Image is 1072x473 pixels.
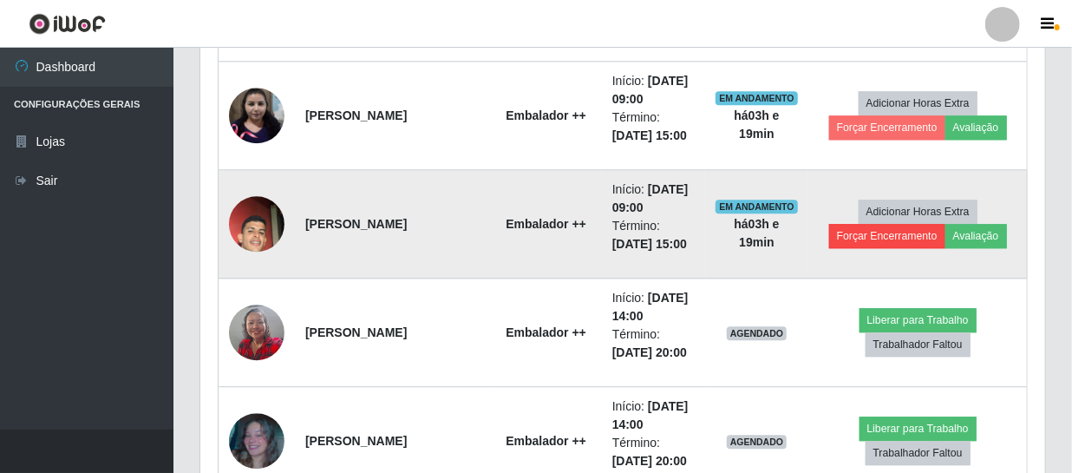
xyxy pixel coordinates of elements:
[506,325,586,339] strong: Embalador ++
[716,200,798,214] span: EM ANDAMENTO
[305,434,407,448] strong: [PERSON_NAME]
[860,308,977,332] button: Liberar para Trabalho
[612,237,687,251] time: [DATE] 15:00
[612,434,695,470] li: Término:
[506,217,586,231] strong: Embalador ++
[305,108,407,122] strong: [PERSON_NAME]
[612,325,695,362] li: Término:
[506,108,586,122] strong: Embalador ++
[229,295,284,369] img: 1754052422594.jpeg
[727,326,788,340] span: AGENDADO
[612,217,695,253] li: Término:
[829,224,945,248] button: Forçar Encerramento
[506,434,586,448] strong: Embalador ++
[735,217,780,249] strong: há 03 h e 19 min
[229,413,284,469] img: 1733427416701.jpeg
[866,332,971,357] button: Trabalhador Faltou
[612,182,689,214] time: [DATE] 09:00
[859,91,977,115] button: Adicionar Horas Extra
[612,181,695,217] li: Início:
[29,13,106,35] img: CoreUI Logo
[229,88,284,143] img: 1725571179961.jpeg
[945,224,1007,248] button: Avaliação
[612,289,695,325] li: Início:
[612,74,689,106] time: [DATE] 09:00
[866,441,971,465] button: Trabalhador Faltou
[612,397,695,434] li: Início:
[860,417,977,441] button: Liberar para Trabalho
[305,217,407,231] strong: [PERSON_NAME]
[612,345,687,359] time: [DATE] 20:00
[229,174,284,273] img: 1729120016145.jpeg
[727,435,788,449] span: AGENDADO
[716,91,798,105] span: EM ANDAMENTO
[612,454,687,468] time: [DATE] 20:00
[735,108,780,141] strong: há 03 h e 19 min
[305,325,407,339] strong: [PERSON_NAME]
[829,115,945,140] button: Forçar Encerramento
[612,128,687,142] time: [DATE] 15:00
[612,108,695,145] li: Término:
[612,72,695,108] li: Início:
[612,291,689,323] time: [DATE] 14:00
[945,115,1007,140] button: Avaliação
[612,399,689,431] time: [DATE] 14:00
[859,200,977,224] button: Adicionar Horas Extra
